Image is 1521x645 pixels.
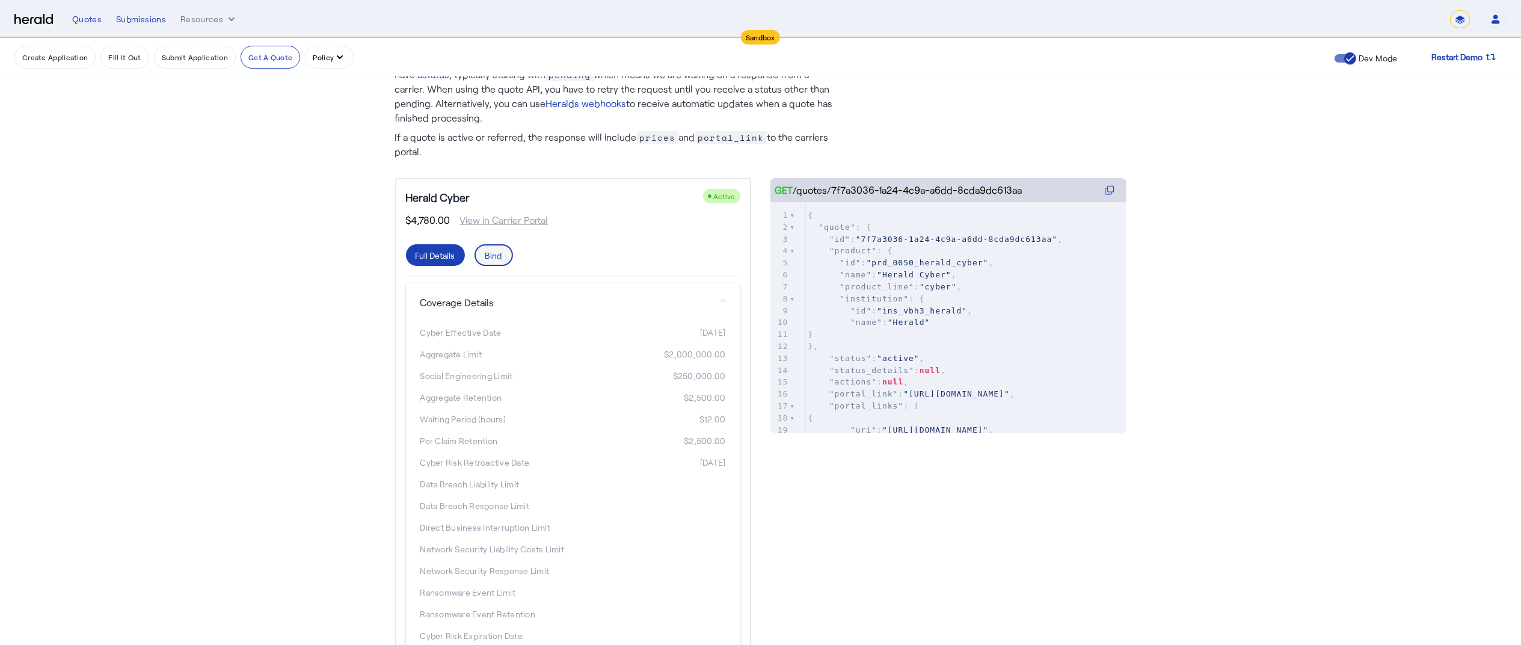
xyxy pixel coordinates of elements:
div: Cyber Risk Expiration Date [420,630,573,642]
span: : , [808,306,973,315]
button: Restart Demo [1422,46,1507,68]
span: : { [808,246,893,255]
span: "status" [829,354,872,363]
label: Dev Mode [1356,52,1398,64]
div: $2,500.00 [573,435,726,447]
div: 16 [770,388,790,400]
span: { [808,211,814,220]
button: Fill it Out [100,46,149,69]
span: "Herald Cyber" [877,270,951,279]
div: 18 [770,412,790,424]
span: "ins_vbh3_herald" [877,306,967,315]
img: Herald Logo [14,14,53,25]
span: "[URL][DOMAIN_NAME]" [903,389,1010,398]
span: "id" [840,258,861,267]
div: 5 [770,257,790,269]
div: 9 [770,305,790,317]
span: : , [808,270,957,279]
div: $2,000,000.00 [573,348,726,360]
div: $2,500.00 [573,392,726,404]
div: 6 [770,269,790,281]
span: "[URL][DOMAIN_NAME]" [882,425,989,434]
div: $250,000.00 [573,370,726,382]
div: 13 [770,353,790,365]
span: "product_line" [840,282,914,291]
span: : [808,318,930,327]
div: Social Engineering Limit [420,370,573,382]
span: "name" [850,318,882,327]
button: Full Details [406,244,465,266]
span: : [ [808,401,920,410]
span: "id" [850,306,871,315]
span: : { [808,223,872,232]
span: portal_link [695,131,767,144]
span: "actions" [829,377,877,386]
span: "name" [840,270,871,279]
span: { [808,413,814,422]
div: Per Claim Retention [420,435,573,447]
button: Policy [305,46,354,69]
span: "uri" [850,425,877,434]
span: null [882,377,903,386]
span: : , [808,425,994,434]
a: Heralds webhooks [546,96,627,111]
span: : , [808,354,925,363]
span: "portal_link" [829,389,899,398]
span: : , [808,258,994,267]
div: Ransomware Event Limit [420,587,573,599]
div: 15 [770,376,790,388]
div: 3 [770,233,790,245]
span: : , [808,366,947,375]
div: [DATE] [573,457,726,469]
span: "id" [829,235,850,244]
span: : , [808,235,1063,244]
button: Get A Quote [241,46,300,69]
div: Data Breach Response Limit [420,500,573,512]
div: Data Breach Liability Limit [420,478,573,490]
button: Create Application [14,46,96,69]
div: 8 [770,293,790,305]
span: "portal_links" [829,401,904,410]
span: } [808,330,814,339]
div: Network Security Liability Costs Limit [420,543,573,555]
div: Direct Business Interruption Limit [420,522,573,534]
div: 14 [770,365,790,377]
button: Resources dropdown menu [180,13,238,25]
div: Cyber Effective Date [420,327,573,339]
p: You can get by retrieving any individual quote using GET . Each quote will have a , typically sta... [395,53,834,125]
span: : { [808,294,925,303]
span: View in Carrier Portal [450,213,548,227]
div: Aggregate Limit [420,348,573,360]
p: If a quote is active or referred, the response will include and to the carriers portal. [395,125,834,159]
div: /quotes/7f7a3036-1a24-4c9a-a6dd-8cda9dc613aa [775,183,1022,197]
span: "status_details" [829,366,914,375]
button: Bind [475,244,513,266]
span: : , [808,282,962,291]
div: 19 [770,424,790,436]
span: $4,780.00 [406,213,450,227]
span: "product" [829,246,877,255]
span: Active [714,192,736,200]
div: Waiting Period (hours) [420,413,573,425]
div: 2 [770,221,790,233]
div: Quotes [72,13,102,25]
span: GET [775,183,793,197]
div: 12 [770,341,790,353]
span: Restart Demo [1431,50,1483,64]
span: : , [808,389,1015,398]
span: "institution" [840,294,909,303]
div: 11 [770,329,790,341]
div: Cyber Risk Retroactive Date [420,457,573,469]
div: Bind [485,249,502,262]
span: }, [808,342,819,351]
h5: Herald Cyber [406,189,470,206]
div: Sandbox [741,30,780,45]
button: Submit Application [154,46,236,69]
div: Full Details [416,249,455,262]
span: "Herald" [888,318,930,327]
span: "prd_0050_herald_cyber" [867,258,989,267]
div: 4 [770,245,790,257]
div: $12.00 [573,413,726,425]
span: : , [808,377,909,386]
div: Aggregate Retention [420,392,573,404]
